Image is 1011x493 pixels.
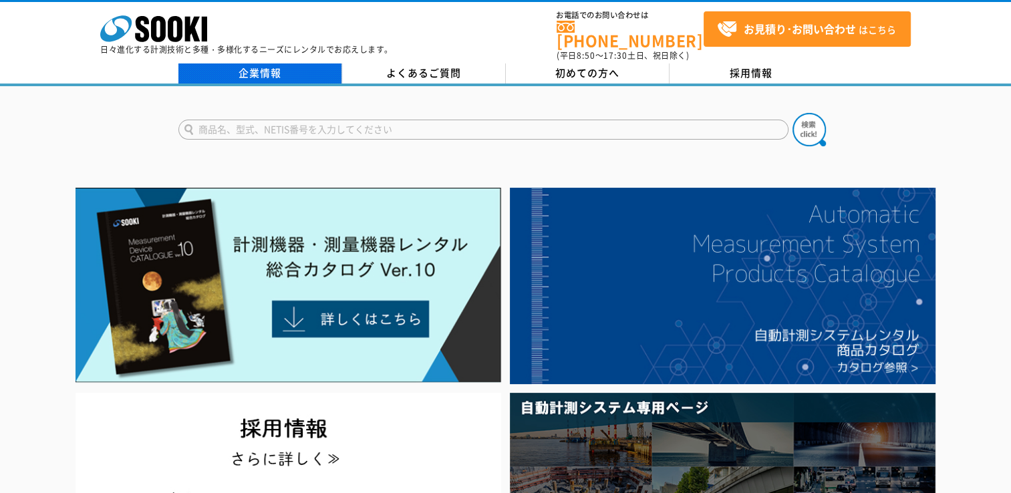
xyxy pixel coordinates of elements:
img: Catalog Ver10 [76,188,501,383]
img: btn_search.png [792,113,826,146]
a: 企業情報 [178,63,342,84]
span: はこちら [717,19,896,39]
span: 初めての方へ [555,65,619,80]
span: (平日 ～ 土日、祝日除く) [557,49,689,61]
a: [PHONE_NUMBER] [557,21,704,48]
a: 採用情報 [670,63,833,84]
p: 日々進化する計測技術と多種・多様化するニーズにレンタルでお応えします。 [100,45,393,53]
img: 自動計測システムカタログ [510,188,935,384]
input: 商品名、型式、NETIS番号を入力してください [178,120,788,140]
strong: お見積り･お問い合わせ [744,21,856,37]
span: 17:30 [603,49,627,61]
a: 初めての方へ [506,63,670,84]
a: よくあるご質問 [342,63,506,84]
a: お見積り･お問い合わせはこちら [704,11,911,47]
span: お電話でのお問い合わせは [557,11,704,19]
span: 8:50 [577,49,595,61]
